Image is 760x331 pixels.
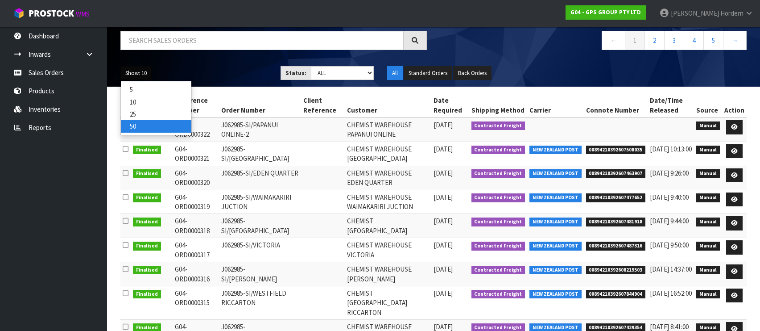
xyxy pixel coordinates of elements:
[133,169,161,178] span: Finalised
[285,69,306,77] strong: Status:
[696,266,720,275] span: Manual
[345,262,431,286] td: CHEMIST WAREHOUSE [PERSON_NAME]
[133,242,161,251] span: Finalised
[471,193,525,202] span: Contracted Freight
[696,290,720,299] span: Manual
[529,169,582,178] span: NEW ZEALAND POST
[219,286,301,319] td: J062985-SI/WESTFIELD RICCARTON
[650,193,689,201] span: [DATE] 9:40:00
[120,31,404,50] input: Search sales orders
[696,146,720,155] span: Manual
[586,218,646,226] span: 00894210392607481918
[29,8,74,19] span: ProStock
[434,217,453,225] span: [DATE]
[121,120,191,132] a: 50
[650,241,689,249] span: [DATE] 9:50:00
[133,146,161,155] span: Finalised
[529,242,582,251] span: NEW ZEALAND POST
[471,290,525,299] span: Contracted Freight
[469,93,528,117] th: Shipping Method
[723,31,747,50] a: →
[440,31,747,53] nav: Page navigation
[696,218,720,226] span: Manual
[684,31,704,50] a: 4
[219,190,301,214] td: J062985-SI/WAIMAKARIRI JUCTION
[434,169,453,177] span: [DATE]
[625,31,645,50] a: 1
[133,290,161,299] span: Finalised
[121,108,191,120] a: 25
[345,93,431,117] th: Customer
[219,238,301,262] td: J062985-SI/VICTORIA
[696,169,720,178] span: Manual
[173,286,219,319] td: G04-ORD0000315
[345,190,431,214] td: CHEMIST WAREHOUSE WAIMAKARIRI JUCTION
[586,146,646,155] span: 00894210392607508035
[434,289,453,297] span: [DATE]
[529,193,582,202] span: NEW ZEALAND POST
[586,169,646,178] span: 00894210392607463907
[121,96,191,108] a: 10
[529,290,582,299] span: NEW ZEALAND POST
[219,262,301,286] td: J062985-SI/[PERSON_NAME]
[722,93,747,117] th: Action
[471,146,525,155] span: Contracted Freight
[650,169,689,177] span: [DATE] 9:26:00
[671,9,719,17] span: [PERSON_NAME]
[434,265,453,273] span: [DATE]
[133,266,161,275] span: Finalised
[471,218,525,226] span: Contracted Freight
[301,93,345,117] th: Client Reference
[434,241,453,249] span: [DATE]
[650,289,692,297] span: [DATE] 16:52:00
[650,217,689,225] span: [DATE] 9:44:00
[173,166,219,190] td: G04-ORD0000320
[471,122,525,130] span: Contracted Freight
[720,9,743,17] span: Hordern
[453,66,492,80] button: Back Orders
[173,142,219,166] td: G04-ORD0000321
[471,266,525,275] span: Contracted Freight
[644,31,665,50] a: 2
[650,323,689,331] span: [DATE] 8:41:00
[13,8,25,19] img: cube-alt.png
[219,117,301,142] td: J062985-SI/PAPANUI ONLINE-2
[529,146,582,155] span: NEW ZEALAND POST
[696,242,720,251] span: Manual
[586,193,646,202] span: 00894210392607477652
[76,10,90,18] small: WMS
[219,142,301,166] td: J062985-SI/[GEOGRAPHIC_DATA]
[173,117,219,142] td: G04-ORD0000322
[471,169,525,178] span: Contracted Freight
[664,31,684,50] a: 3
[219,214,301,238] td: J062985-SI/[GEOGRAPHIC_DATA]
[434,193,453,201] span: [DATE]
[219,166,301,190] td: J062985-SI/EDEN QUARTER
[345,214,431,238] td: CHEMIST [GEOGRAPHIC_DATA]
[173,214,219,238] td: G04-ORD0000318
[173,238,219,262] td: G04-ORD0000317
[650,145,692,153] span: [DATE] 10:13:00
[121,84,191,96] a: 5
[404,66,452,80] button: Standard Orders
[173,93,219,117] th: Reference Number
[345,238,431,262] td: CHEMIST WAREHOUSE VICTORIA
[529,218,582,226] span: NEW ZEALAND POST
[586,266,646,275] span: 00894210392608219503
[696,193,720,202] span: Manual
[696,122,720,130] span: Manual
[694,93,722,117] th: Source
[431,93,469,117] th: Date Required
[120,66,152,80] button: Show: 10
[387,66,403,80] button: All
[602,31,625,50] a: ←
[173,262,219,286] td: G04-ORD0000316
[434,323,453,331] span: [DATE]
[703,31,723,50] a: 5
[219,93,301,117] th: Order Number
[648,93,694,117] th: Date/Time Released
[471,242,525,251] span: Contracted Freight
[529,266,582,275] span: NEW ZEALAND POST
[133,193,161,202] span: Finalised
[527,93,584,117] th: Carrier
